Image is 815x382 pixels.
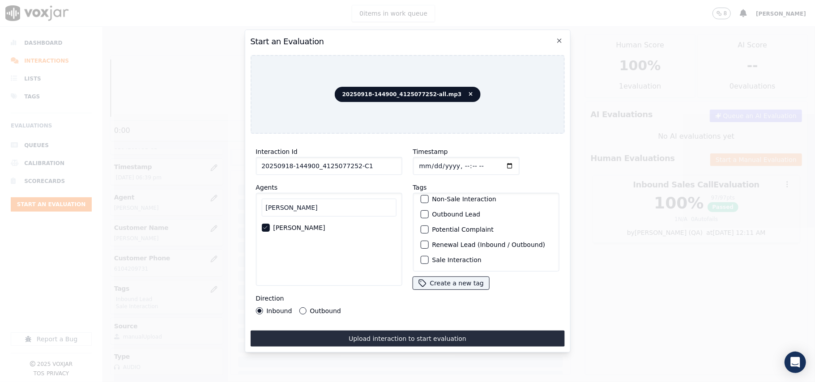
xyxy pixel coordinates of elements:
[256,295,284,302] label: Direction
[273,225,325,231] label: [PERSON_NAME]
[335,87,481,102] span: 20250918-144900_4125077252-all.mp3
[432,257,481,263] label: Sale Interaction
[266,308,292,314] label: Inbound
[310,308,341,314] label: Outbound
[256,157,402,175] input: reference id, file name, etc
[432,226,493,233] label: Potential Complaint
[785,352,806,373] div: Open Intercom Messenger
[432,196,496,202] label: Non-Sale Interaction
[256,148,297,155] label: Interaction Id
[250,331,564,347] button: Upload interaction to start evaluation
[413,184,427,191] label: Tags
[413,277,489,289] button: Create a new tag
[261,199,396,216] input: Search Agents...
[413,148,448,155] label: Timestamp
[432,242,545,248] label: Renewal Lead (Inbound / Outbound)
[432,211,480,217] label: Outbound Lead
[250,35,564,48] h2: Start an Evaluation
[256,184,277,191] label: Agents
